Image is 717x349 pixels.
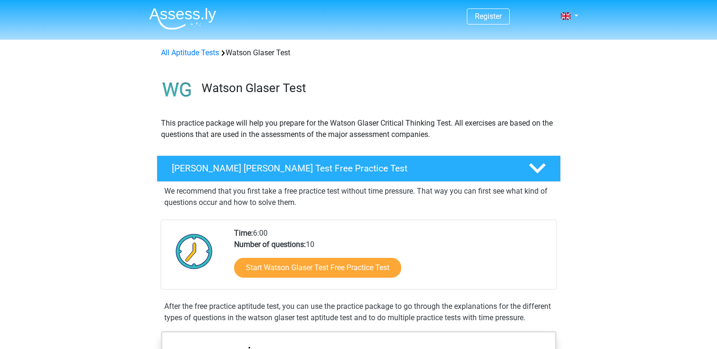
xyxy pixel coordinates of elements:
p: This practice package will help you prepare for the Watson Glaser Critical Thinking Test. All exe... [161,118,557,140]
h4: [PERSON_NAME] [PERSON_NAME] Test Free Practice Test [172,163,514,174]
a: All Aptitude Tests [161,48,219,57]
a: Start Watson Glaser Test Free Practice Test [234,258,401,278]
div: After the free practice aptitude test, you can use the practice package to go through the explana... [160,301,557,323]
img: Assessly [149,8,216,30]
p: We recommend that you first take a free practice test without time pressure. That way you can fir... [164,186,553,208]
a: Register [475,12,502,21]
h3: Watson Glaser Test [202,81,553,95]
b: Number of questions: [234,240,306,249]
img: Clock [170,228,218,275]
img: watson glaser test [157,70,197,110]
div: 6:00 10 [227,228,556,289]
a: [PERSON_NAME] [PERSON_NAME] Test Free Practice Test [153,155,565,182]
div: Watson Glaser Test [157,47,560,59]
b: Time: [234,229,253,238]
